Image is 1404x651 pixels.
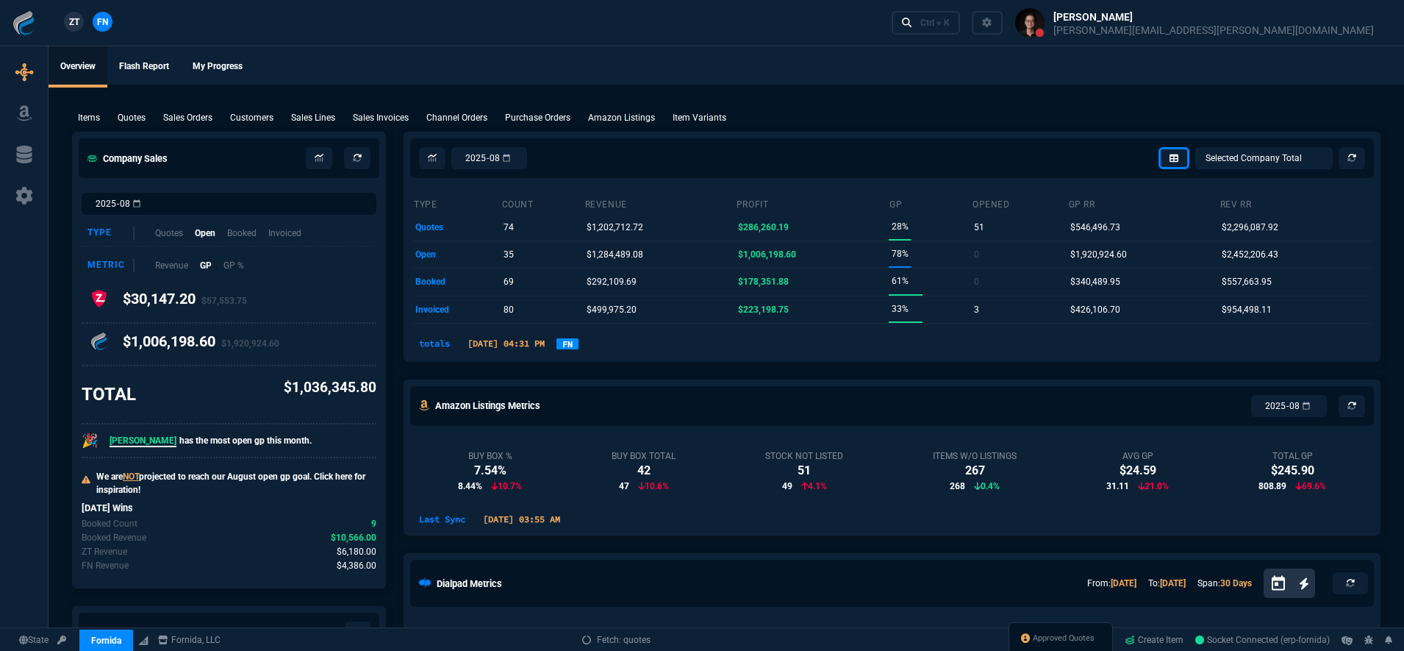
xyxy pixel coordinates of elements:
a: [DATE] [1160,578,1186,588]
p: has the most open gp this month. [110,434,312,447]
p: spec.value [318,531,377,545]
p: Quotes [118,111,146,124]
p: 10.6% [638,480,669,493]
th: opened [972,193,1068,213]
p: Today's zaynTek revenue [82,545,127,558]
p: 74 [504,217,514,238]
span: NOT [123,472,139,482]
p: spec.value [323,545,377,559]
span: 49 [782,480,792,493]
td: invoiced [413,296,501,323]
div: Items w/o Listings [933,450,1017,462]
p: $286,260.19 [738,217,789,238]
p: $426,106.70 [1070,299,1120,320]
p: $340,489.95 [1070,271,1120,292]
p: 0 [974,271,979,292]
p: Today's Fornida revenue [82,559,129,572]
p: Booked [227,227,257,240]
th: GP [889,193,972,213]
div: Ctrl + K [920,17,950,29]
p: 0 [974,244,979,265]
p: Sales Invoices [353,111,409,124]
th: Profit [736,193,889,213]
span: Today's Booked count [371,517,376,531]
div: Buy Box % [458,450,522,462]
p: 51 [974,217,984,238]
a: msbcCompanyName [154,633,225,647]
p: 0.4% [974,480,1000,493]
span: 8.44% [458,480,482,493]
a: FN [556,338,579,349]
p: GP % [223,259,244,272]
span: Today's Booked revenue [331,531,376,545]
p: [DATE] 04:31 PM [462,337,551,350]
th: count [501,193,584,213]
a: Create Item [1119,629,1189,651]
th: type [413,193,501,213]
div: 267 [933,462,1017,480]
a: Overview [49,46,107,88]
p: 35 [504,244,514,265]
p: $499,975.20 [587,299,637,320]
td: open [413,241,501,268]
p: spec.value [323,559,377,573]
p: 69.6% [1295,480,1326,493]
p: $178,351.88 [738,271,789,292]
p: 61% [892,271,909,291]
p: Channel Orders [426,111,487,124]
p: 69 [504,271,514,292]
h5: Company Sales [87,152,168,166]
p: spec.value [358,517,377,531]
h4: $30,147.20 [123,290,247,313]
span: FN [97,15,108,29]
p: Last Sync [413,513,471,526]
p: Today's Booked count [82,517,137,530]
h5: Dialpad Metrics [437,577,502,591]
p: [DATE] 03:55 AM [477,513,566,526]
p: Sales Orders [163,111,212,124]
span: 31.11 [1106,480,1129,493]
a: API TOKEN [53,633,71,647]
p: Items [78,111,100,124]
th: GP RR [1068,193,1219,213]
p: 🎉 [82,430,98,451]
p: Customers [230,111,273,124]
p: 3 [974,299,979,320]
p: totals [413,337,456,350]
a: Y3EsTDGaT33jmA11AAFi [1195,633,1330,647]
span: 47 [619,480,629,493]
div: Metric [87,259,135,272]
p: 4.1% [801,480,827,493]
span: 268 [950,480,965,493]
p: $1,006,198.60 [738,244,796,265]
p: $557,663.95 [1222,271,1272,292]
span: ZT [69,15,79,29]
span: Today's zaynTek revenue [337,545,376,559]
p: 21.0% [1138,480,1169,493]
p: 33% [892,299,909,319]
p: 80 [504,299,514,320]
div: 7.54% [458,462,522,480]
div: 51 [765,462,843,480]
div: Total GP [1258,450,1326,462]
th: revenue [584,193,736,213]
span: Approved Quotes [1033,633,1095,644]
div: Buy Box Total [612,450,676,462]
p: Invoiced [268,227,301,240]
div: $24.59 [1106,462,1169,480]
p: Amazon Listings [588,111,655,124]
h3: TOTAL [82,383,136,405]
p: $1,202,712.72 [587,217,643,238]
span: Today's Fornida revenue [337,559,376,573]
a: My Progress [181,46,254,88]
td: quotes [413,213,501,241]
span: $57,553.75 [201,296,247,306]
p: $954,498.11 [1222,299,1272,320]
p: 78% [892,243,909,264]
p: $223,198.75 [738,299,789,320]
p: $2,452,206.43 [1222,244,1278,265]
p: $2,296,087.92 [1222,217,1278,238]
span: $1,920,924.60 [221,338,279,349]
h6: [DATE] Wins [82,502,376,514]
p: $1,036,345.80 [284,377,376,399]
